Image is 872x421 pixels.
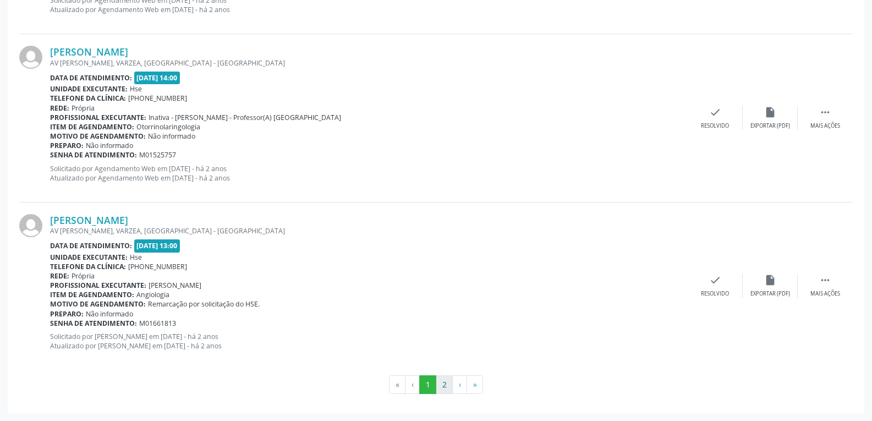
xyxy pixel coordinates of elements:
button: Go to last page [467,375,483,394]
img: img [19,214,42,237]
b: Item de agendamento: [50,290,134,299]
b: Rede: [50,271,69,281]
span: Não informado [86,141,133,150]
span: Hse [130,253,142,262]
b: Unidade executante: [50,253,128,262]
b: Profissional executante: [50,281,146,290]
b: Preparo: [50,309,84,319]
b: Data de atendimento: [50,241,132,250]
p: Solicitado por Agendamento Web em [DATE] - há 2 anos Atualizado por Agendamento Web em [DATE] - h... [50,164,688,183]
i:  [819,106,831,118]
b: Senha de atendimento: [50,319,137,328]
div: AV [PERSON_NAME], VARZEA, [GEOGRAPHIC_DATA] - [GEOGRAPHIC_DATA] [50,226,688,236]
a: [PERSON_NAME] [50,46,128,58]
span: Inativa - [PERSON_NAME] - Professor(A) [GEOGRAPHIC_DATA] [149,113,341,122]
span: [PHONE_NUMBER] [128,94,187,103]
b: Telefone da clínica: [50,262,126,271]
div: Resolvido [701,290,729,298]
span: [DATE] 14:00 [134,72,180,84]
b: Data de atendimento: [50,73,132,83]
div: Mais ações [810,290,840,298]
div: Mais ações [810,122,840,130]
span: [PERSON_NAME] [149,281,201,290]
span: Otorrinolaringologia [136,122,200,132]
p: Solicitado por [PERSON_NAME] em [DATE] - há 2 anos Atualizado por [PERSON_NAME] em [DATE] - há 2 ... [50,332,688,351]
b: Unidade executante: [50,84,128,94]
i: insert_drive_file [764,106,776,118]
button: Go to page 2 [436,375,453,394]
span: Não informado [148,132,195,141]
ul: Pagination [19,375,853,394]
i: check [709,274,721,286]
b: Motivo de agendamento: [50,299,146,309]
b: Motivo de agendamento: [50,132,146,141]
img: img [19,46,42,69]
b: Telefone da clínica: [50,94,126,103]
span: [PHONE_NUMBER] [128,262,187,271]
button: Go to page 1 [419,375,436,394]
span: M01661813 [139,319,176,328]
span: Não informado [86,309,133,319]
span: Própria [72,271,95,281]
span: M01525757 [139,150,176,160]
span: [DATE] 13:00 [134,239,180,252]
div: Exportar (PDF) [750,122,790,130]
button: Go to next page [452,375,467,394]
div: Resolvido [701,122,729,130]
div: AV [PERSON_NAME], VARZEA, [GEOGRAPHIC_DATA] - [GEOGRAPHIC_DATA] [50,58,688,68]
b: Rede: [50,103,69,113]
i: check [709,106,721,118]
b: Senha de atendimento: [50,150,137,160]
b: Profissional executante: [50,113,146,122]
span: Angiologia [136,290,169,299]
b: Preparo: [50,141,84,150]
i: insert_drive_file [764,274,776,286]
a: [PERSON_NAME] [50,214,128,226]
div: Exportar (PDF) [750,290,790,298]
b: Item de agendamento: [50,122,134,132]
span: Remarcação por solicitação do HSE. [148,299,260,309]
span: Hse [130,84,142,94]
i:  [819,274,831,286]
span: Própria [72,103,95,113]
